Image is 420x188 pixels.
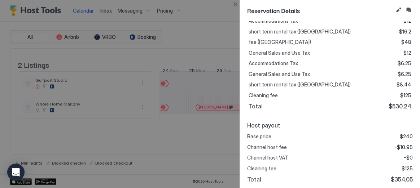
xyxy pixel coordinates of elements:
[247,165,276,172] span: Cleaning fee
[249,39,311,45] span: fee ([GEOGRAPHIC_DATA])
[249,103,263,110] span: Total
[398,60,411,67] span: $6.25
[402,165,413,172] span: $125
[404,155,413,161] span: -$0
[249,71,310,77] span: General Sales and Use Tax
[400,133,413,140] span: $240
[249,28,351,35] span: short term rental tax ([GEOGRAPHIC_DATA])
[7,164,25,181] div: Open Intercom Messenger
[394,6,403,14] button: Edit reservation
[403,18,411,24] span: $12
[249,50,310,56] span: General Sales and Use Tax
[249,92,278,99] span: Cleaning fee
[394,144,413,151] span: -$10.95
[401,39,411,45] span: $48
[403,50,411,56] span: $12
[247,133,271,140] span: Base price
[404,6,413,14] button: Inbox
[249,60,298,67] span: Accommodations Tax
[398,71,411,77] span: $6.25
[247,144,287,151] span: Channel host fee
[247,122,413,129] span: Host payout
[247,176,261,183] span: Total
[389,103,411,110] span: $530.24
[247,6,393,15] span: Reservation Details
[397,81,411,88] span: $8.44
[399,28,411,35] span: $16.2
[400,92,411,99] span: $125
[247,155,288,161] span: Channel host VAT
[249,18,298,24] span: Accommodations Tax
[391,176,413,183] span: $354.05
[249,81,351,88] span: short term rental tax ([GEOGRAPHIC_DATA])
